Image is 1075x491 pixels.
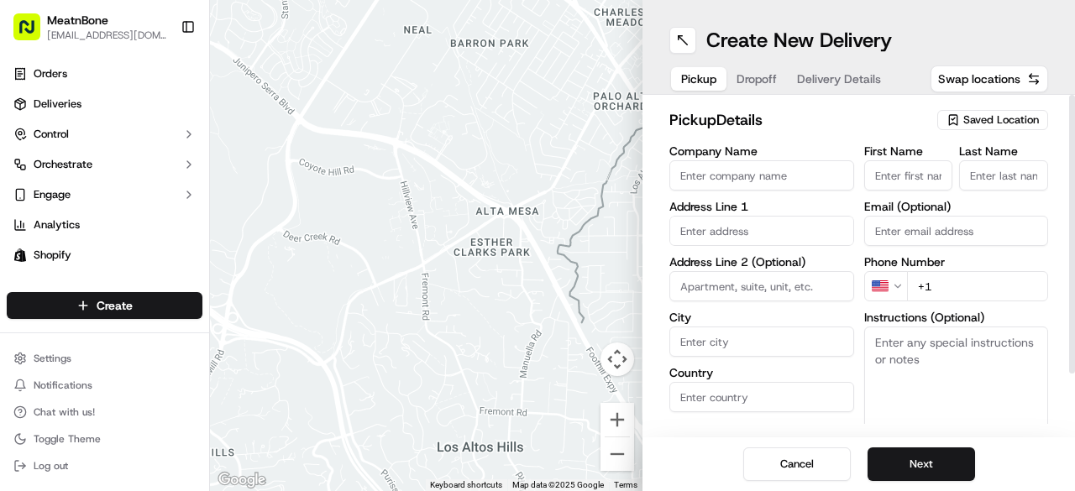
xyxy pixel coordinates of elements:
[214,469,270,491] a: Open this area in Google Maps (opens a new window)
[7,60,202,87] a: Orders
[34,352,71,365] span: Settings
[7,7,174,47] button: MeatnBone[EMAIL_ADDRESS][DOMAIN_NAME]
[669,382,854,412] input: Enter country
[614,480,637,489] a: Terms (opens in new tab)
[17,17,50,50] img: Nash
[430,479,502,491] button: Keyboard shortcuts
[600,342,634,376] button: Map camera controls
[938,71,1020,87] span: Swap locations
[47,29,167,42] button: [EMAIL_ADDRESS][DOMAIN_NAME]
[669,108,927,132] h2: pickup Details
[743,447,851,481] button: Cancel
[669,326,854,357] input: Enter city
[7,91,202,118] a: Deliveries
[7,181,202,208] button: Engage
[864,216,1049,246] input: Enter email address
[34,261,47,274] img: 1736555255976-a54dd68f-1ca7-489b-9aae-adbdc363a1c4
[260,215,306,235] button: See all
[669,422,758,434] label: State
[7,151,202,178] button: Orchestrate
[868,447,975,481] button: Next
[44,108,302,126] input: Got a question? Start typing here...
[7,400,202,424] button: Chat with us!
[907,271,1049,301] input: Enter phone number
[34,459,68,473] span: Log out
[669,311,854,323] label: City
[34,432,101,446] span: Toggle Theme
[118,366,203,379] a: Powered byPylon
[669,160,854,191] input: Enter company name
[963,112,1039,128] span: Saved Location
[34,248,71,263] span: Shopify
[13,248,27,262] img: Shopify logo
[34,217,80,232] span: Analytics
[959,160,1048,191] input: Enter last name
[17,67,306,94] p: Welcome 👋
[35,160,66,191] img: 8571987876998_91fb9ceb93ad5c398215_72.jpg
[191,306,226,319] span: [DATE]
[167,367,203,379] span: Pylon
[76,160,275,177] div: Start new chat
[76,177,231,191] div: We're available if you need us!
[47,12,108,29] button: MeatnBone
[182,260,188,274] span: •
[737,71,777,87] span: Dropoff
[864,256,1049,268] label: Phone Number
[937,108,1048,132] button: Saved Location
[669,145,854,157] label: Company Name
[669,256,854,268] label: Address Line 2 (Optional)
[7,212,202,238] a: Analytics
[34,127,69,142] span: Control
[97,297,133,314] span: Create
[864,311,1049,323] label: Instructions (Optional)
[17,244,44,277] img: Wisdom Oko
[7,121,202,148] button: Control
[959,145,1048,157] label: Last Name
[17,218,113,232] div: Past conversations
[797,71,881,87] span: Delivery Details
[669,367,854,379] label: Country
[286,165,306,185] button: Start new chat
[191,260,226,274] span: [DATE]
[931,65,1048,92] button: Swap locations
[7,427,202,451] button: Toggle Theme
[34,187,71,202] span: Engage
[7,347,202,370] button: Settings
[17,160,47,191] img: 1736555255976-a54dd68f-1ca7-489b-9aae-adbdc363a1c4
[669,271,854,301] input: Apartment, suite, unit, etc.
[7,242,202,269] a: Shopify
[34,379,92,392] span: Notifications
[52,306,179,319] span: Wisdom [PERSON_NAME]
[864,160,953,191] input: Enter first name
[52,260,179,274] span: Wisdom [PERSON_NAME]
[7,292,202,319] button: Create
[17,290,44,322] img: Wisdom Oko
[864,145,953,157] label: First Name
[669,216,854,246] input: Enter address
[7,373,202,397] button: Notifications
[34,306,47,320] img: 1736555255976-a54dd68f-1ca7-489b-9aae-adbdc363a1c4
[182,306,188,319] span: •
[681,71,716,87] span: Pickup
[600,437,634,471] button: Zoom out
[864,201,1049,212] label: Email (Optional)
[600,403,634,436] button: Zoom in
[765,422,854,434] label: Zip Code
[34,97,81,112] span: Deliveries
[214,469,270,491] img: Google
[706,27,892,54] h1: Create New Delivery
[34,66,67,81] span: Orders
[34,157,92,172] span: Orchestrate
[34,405,95,419] span: Chat with us!
[512,480,604,489] span: Map data ©2025 Google
[7,454,202,478] button: Log out
[669,201,854,212] label: Address Line 1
